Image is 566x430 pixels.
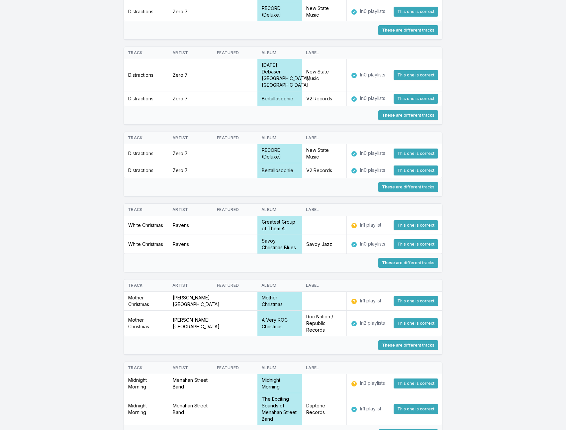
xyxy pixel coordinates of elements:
[351,320,385,327] div: In 2 playlists
[257,132,302,144] th: Album
[213,204,257,216] th: Featured
[168,374,213,393] span: Menahan Street Band
[394,149,438,159] button: This one is correct
[124,314,168,333] span: Mother Christmas
[351,71,385,78] div: In 0 playlists
[302,279,346,292] th: Label
[124,400,168,418] span: Midnight Morning
[257,59,302,91] span: [DATE]: Debaser, [GEOGRAPHIC_DATA], [GEOGRAPHIC_DATA]
[257,216,302,235] span: Greatest Group of Them All
[394,165,438,175] button: This one is correct
[302,144,346,163] span: New State Music
[378,340,438,350] button: These are different tracks
[124,164,168,176] span: Distractions
[351,150,385,157] div: In 0 playlists
[257,47,302,59] th: Album
[257,93,302,105] span: Bertallosophie
[378,258,438,268] button: These are different tracks
[124,93,168,105] span: Distractions
[168,279,213,292] th: Artist
[124,69,168,81] span: Distractions
[168,69,213,81] span: Zero 7
[213,47,257,59] th: Featured
[257,164,302,176] span: Bertallosophie
[257,314,302,333] span: A Very ROC Christmas
[351,167,385,174] div: In 0 playlists
[168,292,213,310] span: [PERSON_NAME][GEOGRAPHIC_DATA]
[257,204,302,216] th: Album
[351,297,381,304] div: In 1 playlist
[351,380,385,387] div: In 3 playlists
[168,47,213,59] th: Artist
[394,296,438,306] button: This one is correct
[124,47,168,59] th: Track
[257,144,302,163] span: RECORD (Deluxe)
[124,238,168,250] span: White Christmas
[168,132,213,144] th: Artist
[124,219,168,231] span: White Christmas
[394,318,438,328] button: This one is correct
[302,238,346,250] span: Savoy Jazz
[302,311,346,336] span: Roc Nation / Republic Records
[394,94,438,104] button: This one is correct
[257,279,302,292] th: Album
[302,132,346,144] th: Label
[257,393,302,425] span: The Exciting Sounds of Menahan Street Band
[351,405,381,412] div: In 1 playlist
[168,204,213,216] th: Artist
[351,241,385,248] div: In 0 playlists
[213,279,257,292] th: Featured
[302,164,346,176] span: V2 Records
[168,219,213,231] span: Ravens
[302,66,346,84] span: New State Music
[394,70,438,80] button: This one is correct
[302,93,346,105] span: V2 Records
[302,362,346,374] th: Label
[378,110,438,120] button: These are different tracks
[351,8,385,15] div: In 0 playlists
[257,292,302,310] span: Mother Christmas
[302,400,346,418] span: Daptone Records
[394,404,438,414] button: This one is correct
[302,204,346,216] th: Label
[168,362,213,374] th: Artist
[394,239,438,249] button: This one is correct
[257,2,302,21] span: RECORD (Deluxe)
[168,164,213,176] span: Zero 7
[124,148,168,160] span: Distractions
[124,204,168,216] th: Track
[257,235,302,254] span: Savoy Christmas Blues
[124,279,168,292] th: Track
[394,220,438,230] button: This one is correct
[213,362,257,374] th: Featured
[124,374,168,393] span: Midnight Morning
[124,132,168,144] th: Track
[168,314,213,333] span: [PERSON_NAME][GEOGRAPHIC_DATA]
[378,25,438,35] button: These are different tracks
[302,2,346,21] span: New State Music
[351,222,381,229] div: In 1 playlist
[124,292,168,310] span: Mother Christmas
[351,95,385,102] div: In 0 playlists
[378,182,438,192] button: These are different tracks
[213,132,257,144] th: Featured
[257,362,302,374] th: Album
[394,7,438,17] button: This one is correct
[257,374,302,393] span: Midnight Morning
[168,238,213,250] span: Ravens
[124,362,168,374] th: Track
[124,6,168,18] span: Distractions
[168,400,213,418] span: Menahan Street Band
[168,148,213,160] span: Zero 7
[302,47,346,59] th: Label
[168,6,213,18] span: Zero 7
[168,93,213,105] span: Zero 7
[394,378,438,388] button: This one is correct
